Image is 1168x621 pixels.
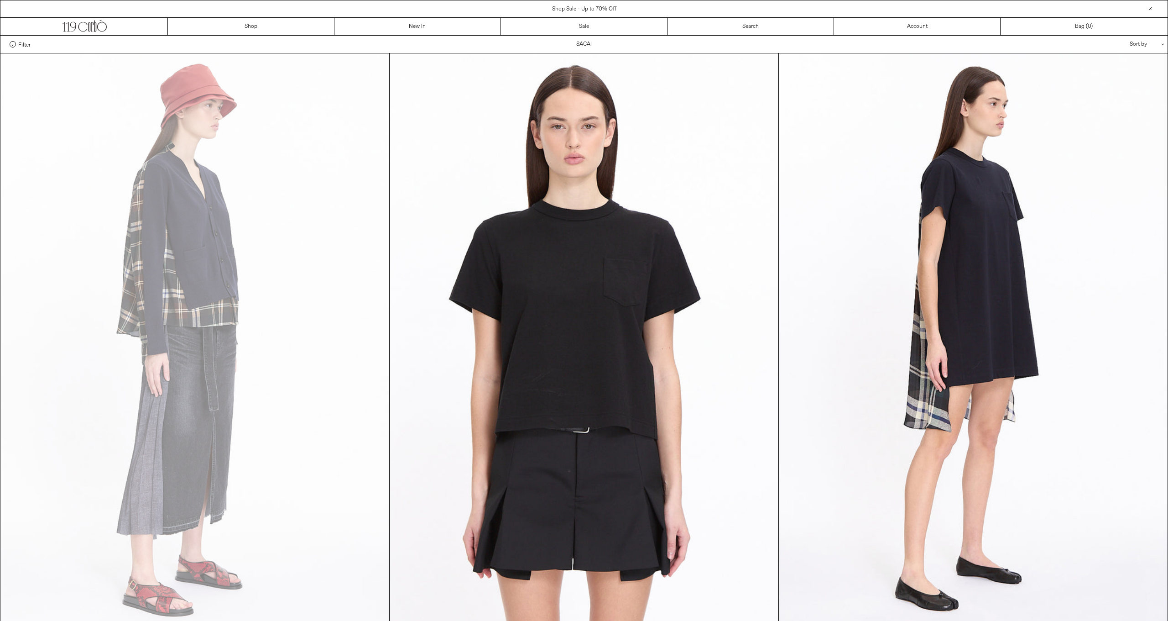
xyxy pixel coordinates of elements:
span: 0 [1088,23,1091,30]
span: Filter [18,41,31,47]
a: Search [667,18,834,35]
a: Account [834,18,1001,35]
a: Sale [501,18,667,35]
a: Shop [168,18,334,35]
a: Bag () [1001,18,1167,35]
a: New In [334,18,501,35]
span: ) [1088,22,1093,31]
div: Sort by [1076,36,1158,53]
a: Shop Sale - Up to 70% Off [552,5,616,13]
